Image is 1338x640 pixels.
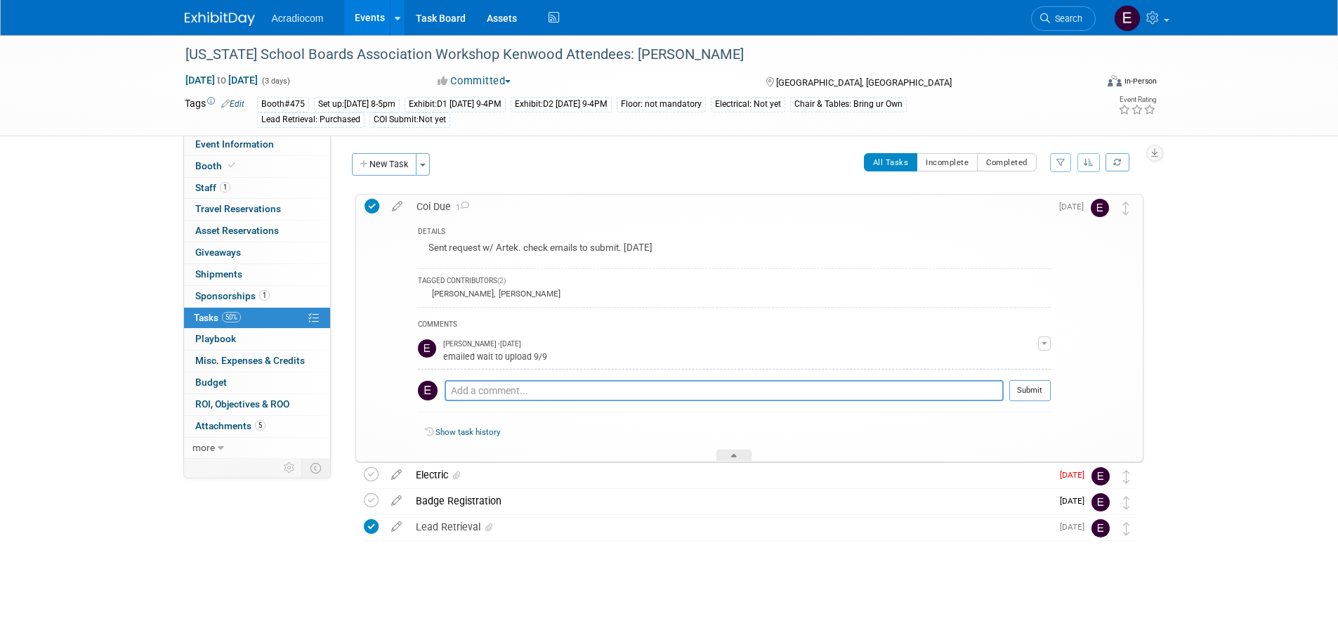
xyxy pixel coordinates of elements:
[277,459,302,477] td: Personalize Event Tab Strip
[418,318,1051,333] div: COMMENTS
[1060,522,1091,532] span: [DATE]
[184,329,330,350] a: Playbook
[184,156,330,177] a: Booth
[495,289,560,299] div: [PERSON_NAME]
[184,242,330,263] a: Giveaways
[1123,496,1130,509] i: Move task
[384,495,409,507] a: edit
[195,160,238,171] span: Booth
[433,74,516,89] button: Committed
[195,182,230,193] span: Staff
[195,225,279,236] span: Asset Reservations
[314,97,400,112] div: Set up:[DATE] 8-5pm
[418,276,1051,288] div: TAGGED CONTRIBUTORS
[385,200,409,213] a: edit
[228,162,235,169] i: Booth reservation complete
[184,264,330,285] a: Shipments
[418,227,1051,239] div: DETAILS
[1060,470,1091,480] span: [DATE]
[384,469,409,481] a: edit
[1091,493,1110,511] img: Elizabeth Martinez
[384,521,409,533] a: edit
[1123,522,1130,535] i: Move task
[443,349,1038,363] div: emailed wait to upload 9/9
[185,96,244,128] td: Tags
[409,463,1051,487] div: Electric
[195,247,241,258] span: Giveaways
[428,289,494,299] div: [PERSON_NAME]
[497,277,506,285] span: (2)
[195,203,281,214] span: Travel Reservations
[184,308,330,329] a: Tasks50%
[1108,75,1122,86] img: Format-Inperson.png
[194,312,241,323] span: Tasks
[1050,13,1082,24] span: Search
[195,268,242,280] span: Shipments
[184,199,330,220] a: Travel Reservations
[184,372,330,393] a: Budget
[195,420,265,431] span: Attachments
[195,355,305,366] span: Misc. Expenses & Credits
[977,153,1037,171] button: Completed
[1122,202,1129,215] i: Move task
[409,515,1051,539] div: Lead Retrieval
[215,74,228,86] span: to
[272,13,324,24] span: Acradiocom
[184,438,330,459] a: more
[790,97,907,112] div: Chair & Tables: Bring ur Own
[184,134,330,155] a: Event Information
[1118,96,1156,103] div: Event Rating
[195,398,289,410] span: ROI, Objectives & ROO
[192,442,215,453] span: more
[1123,470,1130,483] i: Move task
[1114,5,1141,32] img: Elizabeth Martinez
[181,42,1075,67] div: [US_STATE] School Boards Association Workshop Kenwood Attendees: [PERSON_NAME]
[443,339,521,349] span: [PERSON_NAME] - [DATE]
[185,74,258,86] span: [DATE] [DATE]
[195,138,274,150] span: Event Information
[261,77,290,86] span: (3 days)
[418,239,1051,261] div: Sent request w/ Artek. check emails to submit. [DATE]
[864,153,918,171] button: All Tasks
[352,153,417,176] button: New Task
[617,97,706,112] div: Floor: not mandatory
[405,97,506,112] div: Exhibit:D1 [DATE] 9-4PM
[1009,380,1051,401] button: Submit
[1124,76,1157,86] div: In-Person
[195,333,236,344] span: Playbook
[1091,199,1109,217] img: Elizabeth Martinez
[1031,6,1096,31] a: Search
[1013,73,1157,94] div: Event Format
[451,203,469,212] span: 1
[184,394,330,415] a: ROI, Objectives & ROO
[711,97,785,112] div: Electrical: Not yet
[257,97,309,112] div: Booth#475
[418,288,1051,300] div: ,
[185,12,255,26] img: ExhibitDay
[409,195,1051,218] div: Coi Due
[418,381,438,400] img: Elizabeth Martinez
[1059,202,1091,211] span: [DATE]
[220,182,230,192] span: 1
[255,420,265,431] span: 5
[1060,496,1091,506] span: [DATE]
[409,489,1051,513] div: Badge Registration
[369,112,450,127] div: COI Submit:Not yet
[776,77,952,88] span: [GEOGRAPHIC_DATA], [GEOGRAPHIC_DATA]
[184,351,330,372] a: Misc. Expenses & Credits
[511,97,612,112] div: Exhibit:D2 [DATE] 9-4PM
[301,459,330,477] td: Toggle Event Tabs
[195,377,227,388] span: Budget
[1091,467,1110,485] img: Elizabeth Martinez
[917,153,978,171] button: Incomplete
[418,339,436,358] img: Elizabeth Martinez
[435,427,500,437] a: Show task history
[222,312,241,322] span: 50%
[1106,153,1129,171] a: Refresh
[184,286,330,307] a: Sponsorships1
[184,416,330,437] a: Attachments5
[195,290,270,301] span: Sponsorships
[184,221,330,242] a: Asset Reservations
[1091,519,1110,537] img: Elizabeth Martinez
[257,112,365,127] div: Lead Retrieval: Purchased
